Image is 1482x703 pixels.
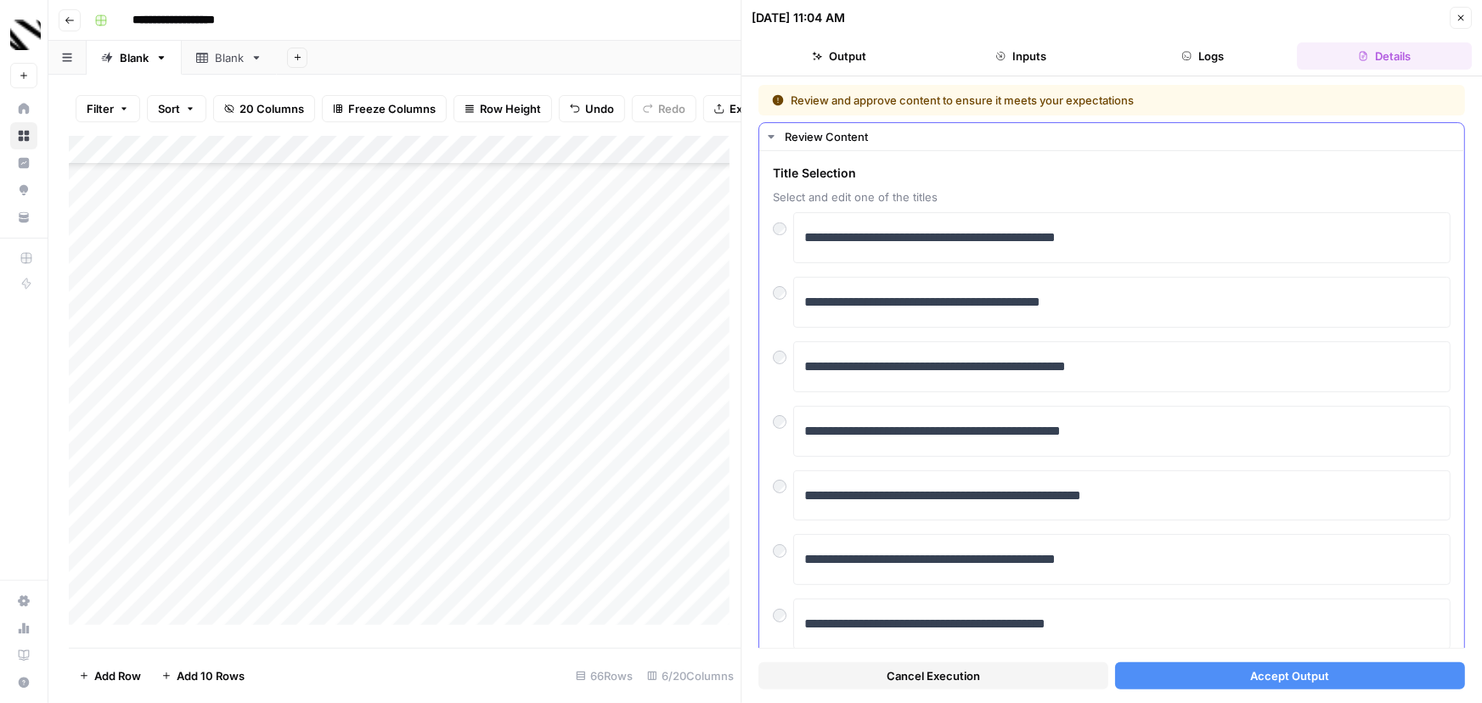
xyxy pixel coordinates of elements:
span: Add Row [94,667,141,684]
button: Cancel Execution [759,662,1109,689]
div: Review Content [786,128,1455,145]
button: Logs [1115,42,1290,70]
span: Add 10 Rows [177,667,245,684]
a: Opportunities [10,177,37,204]
button: Accept Output [1115,662,1465,689]
span: Row Height [480,100,541,117]
a: Usage [10,615,37,642]
span: Title Selection [774,165,1451,182]
button: Export CSV [703,95,801,122]
a: Blank [87,41,182,75]
div: Blank [215,49,244,66]
button: Output [752,42,927,70]
button: Review Content [760,123,1465,150]
div: [DATE] 11:04 AM [752,9,846,26]
a: Settings [10,588,37,615]
span: 20 Columns [239,100,304,117]
a: Your Data [10,204,37,231]
div: Review and approve content to ensure it meets your expectations [773,92,1293,109]
span: Undo [585,100,614,117]
button: Undo [559,95,625,122]
div: 6/20 Columns [640,662,741,689]
span: Select and edit one of the titles [774,188,1451,205]
button: Inputs [933,42,1108,70]
button: Help + Support [10,669,37,696]
button: Row Height [454,95,552,122]
div: Blank [120,49,149,66]
a: Blank [182,41,277,75]
button: Filter [76,95,140,122]
span: Cancel Execution [887,667,980,684]
button: Redo [632,95,696,122]
a: Browse [10,122,37,149]
a: Learning Hub [10,642,37,669]
div: 66 Rows [569,662,640,689]
span: Filter [87,100,114,117]
img: Canyon Logo [10,20,41,50]
button: Details [1297,42,1472,70]
button: Workspace: Canyon [10,14,37,56]
a: Home [10,95,37,122]
a: Insights [10,149,37,177]
span: Sort [158,100,180,117]
span: Freeze Columns [348,100,436,117]
button: Add Row [69,662,151,689]
span: Redo [658,100,685,117]
button: Freeze Columns [322,95,447,122]
button: Add 10 Rows [151,662,255,689]
span: Accept Output [1251,667,1330,684]
span: Export CSV [730,100,790,117]
button: Sort [147,95,206,122]
button: 20 Columns [213,95,315,122]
